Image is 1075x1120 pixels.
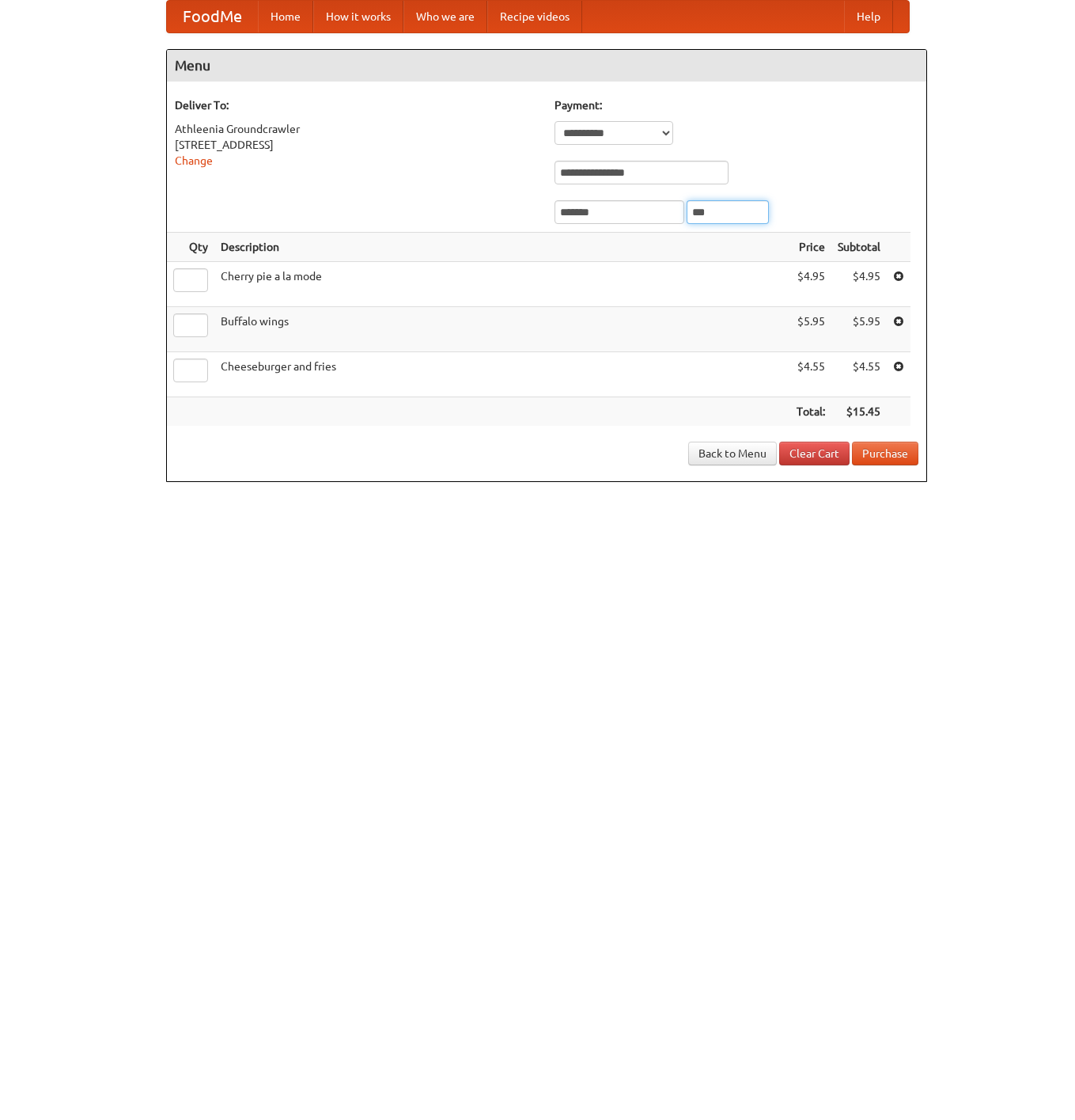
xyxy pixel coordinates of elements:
td: $4.95 [790,262,831,307]
h4: Menu [167,50,926,82]
th: Total: [790,397,831,427]
td: $4.55 [790,352,831,397]
a: Change [175,154,213,167]
td: Cheeseburger and fries [214,352,790,397]
a: Back to Menu [688,442,777,465]
th: Subtotal [831,233,887,262]
td: $4.95 [831,262,887,307]
td: Buffalo wings [214,307,790,352]
td: $5.95 [831,307,887,352]
th: $15.45 [831,397,887,427]
a: Clear Cart [779,442,850,465]
h5: Deliver To: [175,97,539,113]
h5: Payment: [555,97,918,113]
td: $4.55 [831,352,887,397]
div: Athleenia Groundcrawler [175,121,539,137]
a: How it works [313,1,403,32]
a: Home [258,1,313,32]
td: $5.95 [790,307,831,352]
th: Price [790,233,831,262]
a: Help [844,1,893,32]
td: Cherry pie a la mode [214,262,790,307]
th: Description [214,233,790,262]
a: Who we are [403,1,487,32]
a: FoodMe [167,1,258,32]
button: Purchase [852,442,918,465]
a: Recipe videos [487,1,582,32]
th: Qty [167,233,214,262]
div: [STREET_ADDRESS] [175,137,539,153]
